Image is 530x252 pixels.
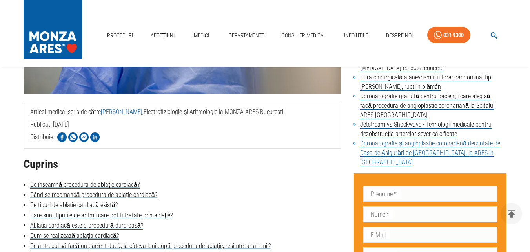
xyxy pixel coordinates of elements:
a: Ce tipuri de ablație cardiacă există? [30,201,118,209]
a: Cura chirurgicală a anevrismului toracoabdominal tip [PERSON_NAME], rupt în plămân [360,74,491,91]
a: Coronarografie și angioplastie coronariană decontate de Casa de Asigurări de [GEOGRAPHIC_DATA], l... [360,140,500,166]
a: Ablația cardiacă este o procedură dureroasă? [30,222,143,230]
a: Info Utile [341,28,372,44]
img: Share on Facebook Messenger [79,132,89,142]
img: Share on WhatsApp [68,132,78,142]
img: Share on LinkedIn [90,132,100,142]
a: Medici [189,28,214,44]
a: Consilier Medical [279,28,330,44]
a: Despre Noi [383,28,416,44]
p: Distribuie: [30,132,54,142]
a: Departamente [226,28,268,44]
span: Publicat: [DATE] [30,121,69,160]
img: Share on Facebook [57,132,67,142]
a: Ce înseamnă procedura de ablație cardiacă? [30,181,140,189]
a: Ce ar trebui să facă un pacient dacă, la câteva luni după procedura de ablație, resimte iar aritmii? [30,242,271,250]
a: [PERSON_NAME] [101,108,142,116]
a: Care sunt tipurile de aritmii care pot fi tratate prin ablație? [30,212,173,219]
a: Jetstream vs Shockwave - Tehnologii medicale pentru dezobstrucția arterelor sever calcificate [360,121,492,138]
p: Articol medical scris de către , Electrofiziologie și Aritmologie la MONZA ARES Bucuresti [30,107,335,117]
button: delete [501,203,522,224]
a: Când se recomandă procedura de ablație cardiacă? [30,191,157,199]
a: 031 9300 [427,27,470,44]
a: Afecțiuni [148,28,178,44]
a: Coronarografie gratuită pentru pacienții care aleg să facă procedura de angioplastie coronariană ... [360,92,494,119]
div: 031 9300 [443,30,464,40]
a: Noiembrie – luna screeningului cardiac la ARES în [GEOGRAPHIC_DATA] – montare holtere TA și [MEDI... [360,45,482,72]
h2: Cuprins [24,158,342,171]
a: Cum se realizează ablația cardiacă? [30,232,119,240]
a: Proceduri [104,28,136,44]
